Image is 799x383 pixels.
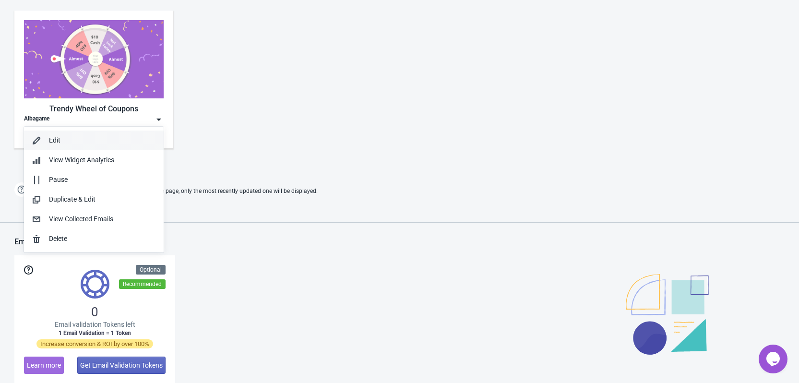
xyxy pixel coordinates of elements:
[59,329,131,337] span: 1 Email Validation = 1 Token
[759,345,789,373] iframe: chat widget
[81,270,109,299] img: tokens.svg
[91,304,98,320] span: 0
[27,361,61,369] span: Learn more
[24,357,64,374] button: Learn more
[136,265,166,275] div: Optional
[49,135,156,145] div: Edit
[24,150,164,170] button: View Widget Analytics
[24,131,164,150] button: Edit
[14,182,29,197] img: help.png
[55,320,135,329] span: Email validation Tokens left
[24,170,164,190] button: Pause
[49,194,156,204] div: Duplicate & Edit
[24,229,164,249] button: Delete
[36,339,153,348] span: Increase conversion & ROI by over 100%
[49,156,114,164] span: View Widget Analytics
[119,279,166,289] div: Recommended
[24,103,164,115] div: Trendy Wheel of Coupons
[626,274,709,355] img: illustration.svg
[24,190,164,209] button: Duplicate & Edit
[34,183,318,199] span: If two Widgets are enabled and targeting the same page, only the most recently updated one will b...
[49,175,156,185] div: Pause
[80,361,163,369] span: Get Email Validation Tokens
[49,234,156,244] div: Delete
[24,209,164,229] button: View Collected Emails
[154,115,164,124] img: dropdown.png
[24,20,164,98] img: trendy_game.png
[49,214,156,224] div: View Collected Emails
[77,357,166,374] button: Get Email Validation Tokens
[24,115,49,124] div: Albagame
